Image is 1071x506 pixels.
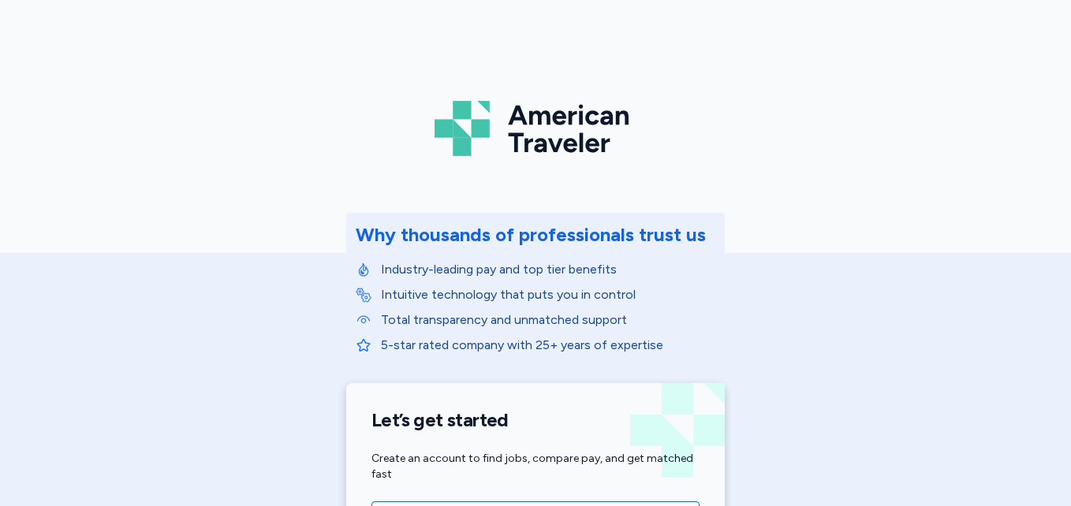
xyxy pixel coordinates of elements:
[371,408,700,432] h1: Let’s get started
[435,95,636,162] img: Logo
[381,285,715,304] p: Intuitive technology that puts you in control
[381,336,715,355] p: 5-star rated company with 25+ years of expertise
[371,451,700,482] div: Create an account to find jobs, compare pay, and get matched fast
[381,260,715,279] p: Industry-leading pay and top tier benefits
[381,311,715,329] p: Total transparency and unmatched support
[356,222,706,247] div: Why thousands of professionals trust us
